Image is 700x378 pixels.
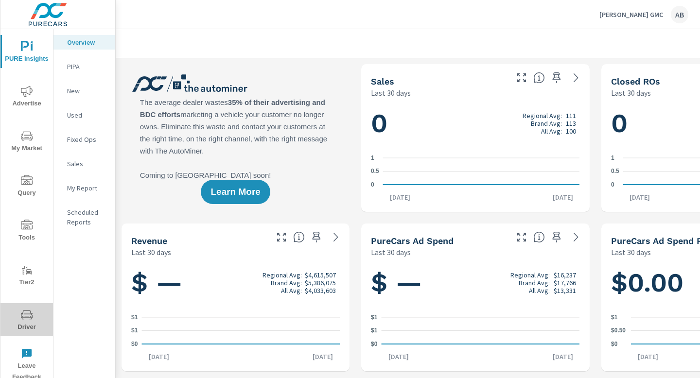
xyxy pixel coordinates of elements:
[514,70,529,86] button: Make Fullscreen
[306,352,340,361] p: [DATE]
[3,264,50,288] span: Tier2
[549,70,564,86] span: Save this to your personalized report
[566,112,576,120] p: 111
[53,84,115,98] div: New
[611,314,618,321] text: $1
[554,287,576,294] p: $13,331
[131,266,340,299] h1: $ —
[519,279,550,287] p: Brand Avg:
[383,192,417,202] p: [DATE]
[371,341,378,347] text: $0
[53,108,115,122] div: Used
[67,62,107,71] p: PIPA
[305,271,336,279] p: $4,615,507
[3,175,50,199] span: Query
[371,314,378,321] text: $1
[67,159,107,169] p: Sales
[274,229,289,245] button: Make Fullscreen
[3,220,50,243] span: Tools
[611,168,619,175] text: 0.5
[554,279,576,287] p: $17,766
[271,279,302,287] p: Brand Avg:
[3,86,50,109] span: Advertise
[3,41,50,65] span: PURE Insights
[510,271,550,279] p: Regional Avg:
[549,229,564,245] span: Save this to your personalized report
[546,352,580,361] p: [DATE]
[328,229,344,245] a: See more details in report
[67,207,107,227] p: Scheduled Reports
[281,287,302,294] p: All Avg:
[371,181,374,188] text: 0
[566,127,576,135] p: 100
[533,231,545,243] span: Total cost of media for all PureCars channels for the selected dealership group over the selected...
[611,76,660,86] h5: Closed ROs
[131,341,138,347] text: $0
[531,120,562,127] p: Brand Avg:
[611,246,651,258] p: Last 30 days
[210,188,260,196] span: Learn More
[53,181,115,195] div: My Report
[67,110,107,120] p: Used
[568,70,584,86] a: See more details in report
[309,229,324,245] span: Save this to your personalized report
[131,246,171,258] p: Last 30 days
[53,205,115,229] div: Scheduled Reports
[67,135,107,144] p: Fixed Ops
[611,341,618,347] text: $0
[611,155,614,161] text: 1
[67,183,107,193] p: My Report
[371,107,579,140] h1: 0
[53,59,115,74] div: PIPA
[546,192,580,202] p: [DATE]
[623,192,657,202] p: [DATE]
[142,352,176,361] p: [DATE]
[371,236,454,246] h5: PureCars Ad Spend
[293,231,305,243] span: Total sales revenue over the selected date range. [Source: This data is sourced from the dealer’s...
[382,352,416,361] p: [DATE]
[371,168,379,175] text: 0.5
[554,271,576,279] p: $16,237
[611,181,614,188] text: 0
[131,327,138,334] text: $1
[131,314,138,321] text: $1
[131,236,167,246] h5: Revenue
[371,76,394,86] h5: Sales
[371,327,378,334] text: $1
[541,127,562,135] p: All Avg:
[533,72,545,84] span: Number of vehicles sold by the dealership over the selected date range. [Source: This data is sou...
[371,155,374,161] text: 1
[53,132,115,147] div: Fixed Ops
[631,352,665,361] p: [DATE]
[53,35,115,50] div: Overview
[566,120,576,127] p: 113
[305,279,336,287] p: $5,386,075
[568,229,584,245] a: See more details in report
[611,327,626,334] text: $0.50
[611,87,651,99] p: Last 30 days
[53,156,115,171] div: Sales
[529,287,550,294] p: All Avg:
[67,86,107,96] p: New
[3,130,50,154] span: My Market
[201,180,270,204] button: Learn More
[262,271,302,279] p: Regional Avg:
[67,37,107,47] p: Overview
[599,10,663,19] p: [PERSON_NAME] GMC
[371,87,411,99] p: Last 30 days
[3,309,50,333] span: Driver
[671,6,688,23] div: AB
[305,287,336,294] p: $4,033,603
[514,229,529,245] button: Make Fullscreen
[523,112,562,120] p: Regional Avg:
[371,246,411,258] p: Last 30 days
[371,266,579,299] h1: $ —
